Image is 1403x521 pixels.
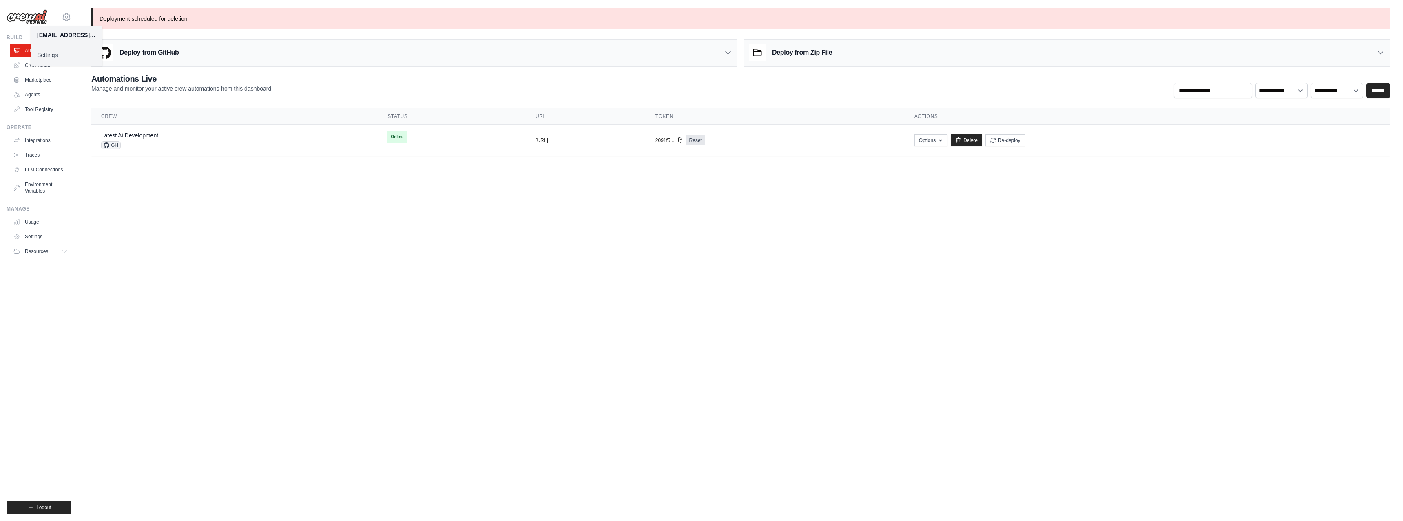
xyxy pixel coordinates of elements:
button: 2091f5... [655,137,683,144]
th: Actions [905,108,1390,125]
img: Logo [7,9,47,25]
button: Logout [7,501,71,514]
iframe: Chat Widget [1362,482,1403,521]
button: Re-deploy [985,134,1025,146]
a: Crew Studio [10,59,71,72]
button: Options [914,134,947,146]
h3: Deploy from Zip File [772,48,832,58]
span: Logout [36,504,51,511]
button: Resources [10,245,71,258]
a: Automations [10,44,71,57]
a: Delete [951,134,982,146]
th: Crew [91,108,378,125]
a: Settings [10,230,71,243]
th: Status [378,108,526,125]
th: Token [646,108,905,125]
p: Manage and monitor your active crew automations from this dashboard. [91,84,273,93]
a: Usage [10,215,71,228]
div: Operate [7,124,71,131]
span: GH [101,141,121,149]
a: Latest Ai Development [101,132,158,139]
a: Settings [31,48,102,62]
a: Integrations [10,134,71,147]
h3: Deploy from GitHub [119,48,179,58]
a: Traces [10,149,71,162]
span: Online [387,131,407,143]
span: Resources [25,248,48,255]
div: Manage [7,206,71,212]
img: GitHub Logo [97,44,113,61]
a: Tool Registry [10,103,71,116]
a: Agents [10,88,71,101]
h2: Automations Live [91,73,273,84]
a: Reset [686,135,705,145]
div: [EMAIL_ADDRESS][DOMAIN_NAME] [37,31,96,39]
a: Marketplace [10,73,71,86]
div: Build [7,34,71,41]
a: Environment Variables [10,178,71,197]
a: LLM Connections [10,163,71,176]
p: Deployment scheduled for deletion [91,8,1390,29]
div: Виджет чата [1362,482,1403,521]
th: URL [526,108,646,125]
